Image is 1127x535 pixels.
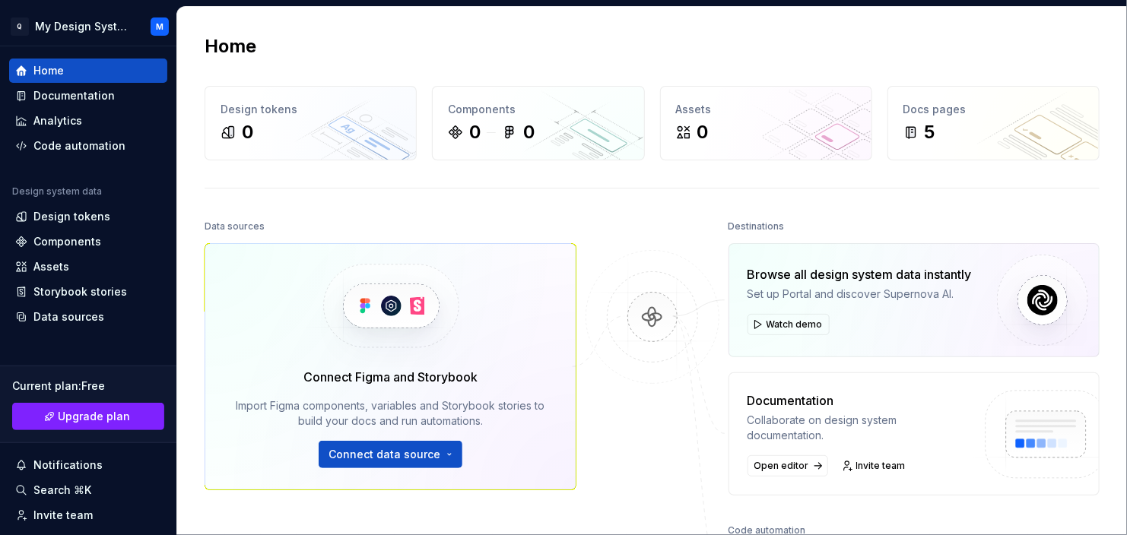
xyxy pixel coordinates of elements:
span: Upgrade plan [59,409,131,424]
a: Design tokens0 [205,86,417,160]
div: Home [33,63,64,78]
div: Documentation [748,391,972,410]
div: Notifications [33,457,103,473]
div: 0 [469,120,481,144]
button: QMy Design SystemM [3,10,173,43]
div: Search ⌘K [33,483,91,498]
div: Analytics [33,113,82,128]
div: Assets [33,259,69,274]
a: Open editor [748,455,828,476]
a: Assets0 [660,86,872,160]
button: Notifications [9,453,167,477]
h2: Home [205,34,256,59]
div: Current plan : Free [12,378,164,394]
div: Assets [676,102,856,117]
a: Upgrade plan [12,403,164,430]
span: Connect data source [329,447,440,462]
div: Set up Portal and discover Supernova AI. [748,286,972,302]
div: Components [448,102,628,117]
div: Documentation [33,88,115,103]
div: Design system data [12,185,102,198]
span: Invite team [856,460,906,472]
div: Browse all design system data instantly [748,265,972,283]
div: Components [33,234,101,249]
button: Watch demo [748,314,830,335]
div: Q [11,17,29,36]
div: Invite team [33,508,93,523]
a: Components00 [432,86,644,160]
button: Search ⌘K [9,478,167,502]
a: Docs pages5 [887,86,1100,160]
a: Assets [9,255,167,279]
a: Invite team [9,503,167,527]
div: Data sources [33,309,104,324]
a: Data sources [9,305,167,329]
button: Connect data source [319,441,462,468]
a: Components [9,230,167,254]
div: Code automation [33,138,125,154]
div: 0 [242,120,253,144]
div: M [156,21,163,33]
div: Collaborate on design system documentation. [748,413,972,443]
div: 0 [697,120,709,144]
div: Design tokens [221,102,401,117]
div: 0 [523,120,535,144]
a: Documentation [9,84,167,108]
a: Invite team [837,455,913,476]
span: Watch demo [767,318,823,331]
a: Home [9,59,167,83]
div: Design tokens [33,209,110,224]
div: Destinations [729,216,785,237]
div: Storybook stories [33,284,127,299]
div: Connect Figma and Storybook [303,368,478,386]
div: 5 [925,120,935,144]
a: Storybook stories [9,280,167,304]
span: Open editor [754,460,809,472]
div: Docs pages [903,102,1084,117]
a: Analytics [9,109,167,133]
div: Data sources [205,216,265,237]
div: My Design System [35,19,132,34]
div: Import Figma components, variables and Storybook stories to build your docs and run automations. [227,398,554,429]
a: Design tokens [9,204,167,229]
a: Code automation [9,134,167,158]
